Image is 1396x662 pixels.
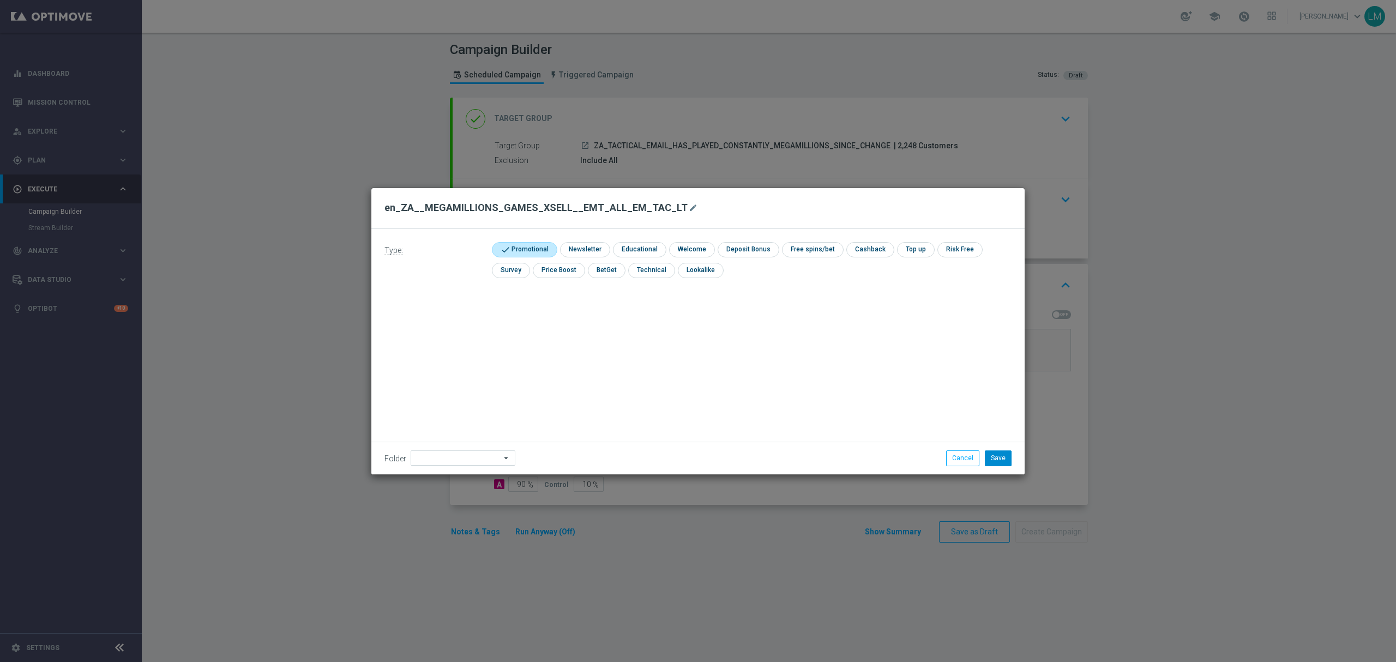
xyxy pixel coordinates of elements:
[501,451,512,465] i: arrow_drop_down
[946,450,979,466] button: Cancel
[689,203,697,212] i: mode_edit
[985,450,1012,466] button: Save
[384,454,406,464] label: Folder
[384,201,688,214] h2: en_ZA__MEGAMILLIONS_GAMES_XSELL__EMT_ALL_EM_TAC_LT
[688,201,701,214] button: mode_edit
[384,246,403,255] span: Type:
